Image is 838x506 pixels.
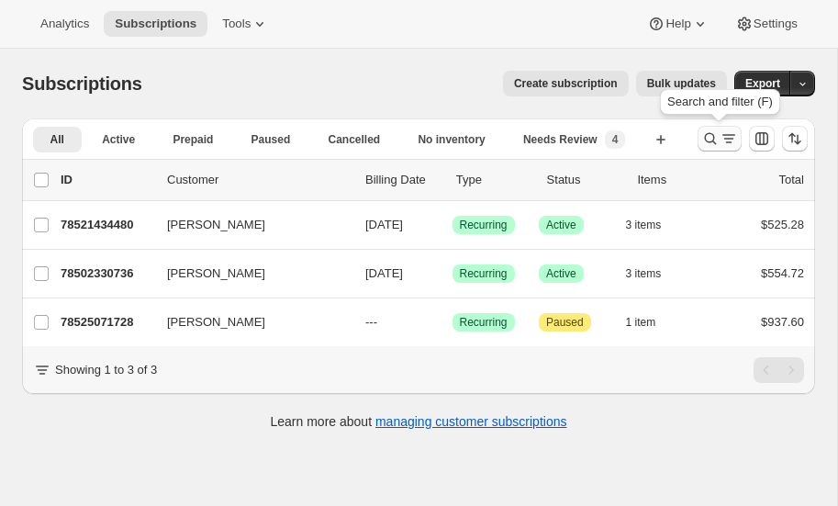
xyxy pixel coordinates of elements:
[156,259,340,288] button: [PERSON_NAME]
[734,71,791,96] button: Export
[460,218,508,232] span: Recurring
[647,76,716,91] span: Bulk updates
[211,11,280,37] button: Tools
[665,17,690,31] span: Help
[115,17,196,31] span: Subscriptions
[612,132,619,147] span: 4
[761,218,804,231] span: $525.28
[636,11,720,37] button: Help
[104,11,207,37] button: Subscriptions
[546,315,584,330] span: Paused
[167,313,265,332] span: [PERSON_NAME]
[365,266,403,280] span: [DATE]
[626,261,682,287] button: 3 items
[636,71,727,96] button: Bulk updates
[626,266,662,281] span: 3 items
[745,76,780,91] span: Export
[251,132,291,147] span: Paused
[156,308,340,337] button: [PERSON_NAME]
[724,11,809,37] button: Settings
[61,261,804,287] div: 78502330736[PERSON_NAME][DATE]SuccessRecurringSuccessActive3 items$554.72
[503,71,629,96] button: Create subscription
[365,171,441,189] p: Billing Date
[626,218,662,232] span: 3 items
[61,264,152,283] p: 78502330736
[546,266,576,281] span: Active
[460,266,508,281] span: Recurring
[514,76,618,91] span: Create subscription
[167,171,351,189] p: Customer
[761,315,804,329] span: $937.60
[456,171,532,189] div: Type
[460,315,508,330] span: Recurring
[547,171,623,189] p: Status
[167,216,265,234] span: [PERSON_NAME]
[40,17,89,31] span: Analytics
[375,414,567,429] a: managing customer subscriptions
[523,132,598,147] span: Needs Review
[61,309,804,335] div: 78525071728[PERSON_NAME]---SuccessRecurringAttentionPaused1 item$937.60
[50,132,64,147] span: All
[637,171,713,189] div: Items
[271,412,567,431] p: Learn more about
[173,132,213,147] span: Prepaid
[29,11,100,37] button: Analytics
[222,17,251,31] span: Tools
[61,171,152,189] p: ID
[61,313,152,332] p: 78525071728
[33,156,129,175] button: More views
[55,361,157,379] p: Showing 1 to 3 of 3
[61,216,152,234] p: 78521434480
[365,218,403,231] span: [DATE]
[698,126,742,152] button: Search and filter results
[167,264,265,283] span: [PERSON_NAME]
[754,17,798,31] span: Settings
[646,127,676,152] button: Create new view
[754,357,804,383] nav: Pagination
[546,218,576,232] span: Active
[328,132,380,147] span: Cancelled
[782,126,808,152] button: Sort the results
[626,309,676,335] button: 1 item
[156,210,340,240] button: [PERSON_NAME]
[626,212,682,238] button: 3 items
[418,132,485,147] span: No inventory
[761,266,804,280] span: $554.72
[365,315,377,329] span: ---
[779,171,804,189] p: Total
[749,126,775,152] button: Customize table column order and visibility
[22,73,142,94] span: Subscriptions
[102,132,135,147] span: Active
[626,315,656,330] span: 1 item
[61,171,804,189] div: IDCustomerBilling DateTypeStatusItemsTotal
[61,212,804,238] div: 78521434480[PERSON_NAME][DATE]SuccessRecurringSuccessActive3 items$525.28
